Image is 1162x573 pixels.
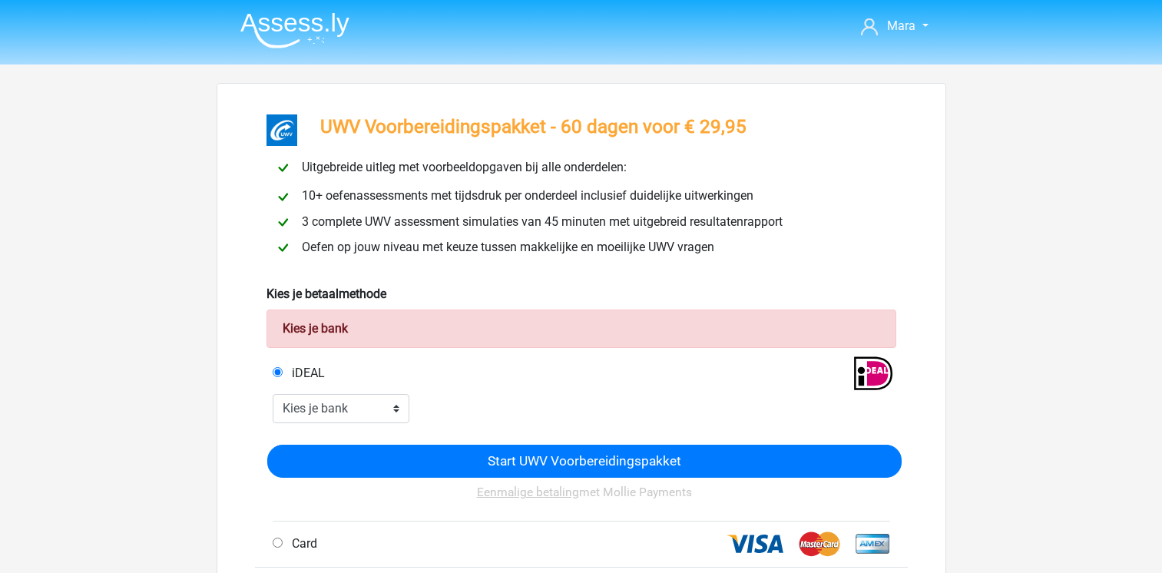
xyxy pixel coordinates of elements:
span: Card [286,536,317,551]
span: Uitgebreide uitleg met voorbeeldopgaven bij alle onderdelen: [296,160,633,174]
span: Mara [887,18,915,33]
h3: UWV Voorbereidingspakket - 60 dagen voor € 29,95 [320,116,747,138]
span: iDEAL [286,366,325,380]
strong: Kies je bank [283,321,348,336]
span: 10+ oefenassessments met tijdsdruk per onderdeel inclusief duidelijke uitwerkingen [296,188,760,203]
img: checkmark [273,238,293,257]
a: Mara [855,17,934,35]
input: Start UWV Voorbereidingspakket [267,445,902,478]
span: Oefen op jouw niveau met keuze tussen makkelijke en moeilijke UWV vragen [296,240,720,254]
u: Eenmalige betaling [477,485,579,499]
img: checkmark [273,158,293,177]
div: met Mollie Payments [267,478,902,520]
span: 3 complete UWV assessment simulaties van 45 minuten met uitgebreid resultatenrapport [296,214,789,229]
img: Assessly [240,12,349,48]
img: checkmark [273,187,293,207]
b: Kies je betaalmethode [266,286,386,301]
img: checkmark [273,213,293,232]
